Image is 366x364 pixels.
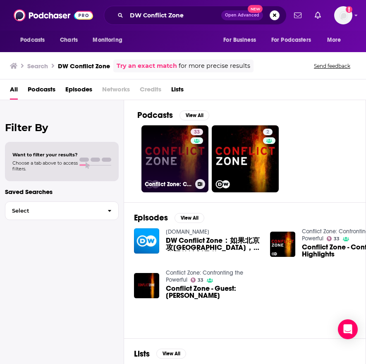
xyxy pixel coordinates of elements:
a: PodcastsView All [137,110,209,120]
button: View All [175,213,204,223]
span: Credits [140,83,161,100]
button: open menu [266,32,323,48]
a: 2 [263,129,273,135]
a: Show notifications dropdown [311,8,324,22]
a: DW Conflict Zone：如果北京攻台，欧盟的计划是什么？ [166,237,260,251]
a: Show notifications dropdown [291,8,305,22]
span: 33 [334,237,340,241]
span: 2 [266,128,269,136]
span: for more precise results [179,61,250,71]
h2: Podcasts [137,110,173,120]
a: Conflict Zone - Guest: Zadig Abraha [166,285,260,299]
a: Podcasts [28,83,55,100]
h2: Filter By [5,122,119,134]
button: Open AdvancedNew [221,10,263,20]
button: open menu [87,32,133,48]
a: Try an exact match [117,61,177,71]
span: Podcasts [20,34,45,46]
h2: Lists [134,349,150,359]
a: 33Conflict Zone: Confronting the Powerful [141,125,208,192]
span: 33 [194,128,200,136]
h3: DW Conflict Zone [58,62,110,70]
button: View All [156,349,186,359]
a: ListsView All [134,349,186,359]
a: EpisodesView All [134,213,204,223]
img: Podchaser - Follow, Share and Rate Podcasts [14,7,93,23]
span: 33 [198,278,203,282]
img: DW Conflict Zone：如果北京攻台，欧盟的计划是什么？ [134,228,159,254]
button: open menu [218,32,266,48]
a: 2 [212,125,279,192]
button: open menu [321,32,352,48]
p: Saved Searches [5,188,119,196]
h3: Conflict Zone: Confronting the Powerful [145,181,192,188]
span: Networks [102,83,130,100]
img: Conflict Zone - Conflict Zone Highlights [270,232,295,257]
a: Episodes [65,83,92,100]
a: 33 [327,236,340,241]
span: Choose a tab above to access filters. [12,160,78,172]
button: View All [179,110,209,120]
a: 33 [191,129,203,135]
a: DW.COM [166,228,209,235]
span: Logged in as LoriBecker [334,6,352,24]
span: New [248,5,263,13]
h2: Episodes [134,213,168,223]
a: Conflict Zone: Confronting the Powerful [166,269,243,283]
span: Select [5,208,101,213]
button: open menu [14,32,55,48]
a: All [10,83,18,100]
img: Conflict Zone - Guest: Zadig Abraha [134,273,159,298]
a: Charts [55,32,83,48]
h3: Search [27,62,48,70]
span: Conflict Zone - Guest: [PERSON_NAME] [166,285,260,299]
span: Monitoring [93,34,122,46]
div: Search podcasts, credits, & more... [104,6,287,25]
a: 33 [191,278,204,283]
button: Show profile menu [334,6,352,24]
button: Send feedback [311,62,353,69]
span: DW Conflict Zone：如果北京攻[GEOGRAPHIC_DATA]，欧盟的计划是什么？ [166,237,260,251]
a: Lists [171,83,184,100]
input: Search podcasts, credits, & more... [127,9,221,22]
img: User Profile [334,6,352,24]
span: Want to filter your results? [12,152,78,158]
svg: Add a profile image [346,6,352,13]
span: For Business [223,34,256,46]
span: For Podcasters [271,34,311,46]
span: Open Advanced [225,13,259,17]
div: Open Intercom Messenger [338,319,358,339]
button: Select [5,201,119,220]
span: More [327,34,341,46]
span: Charts [60,34,78,46]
